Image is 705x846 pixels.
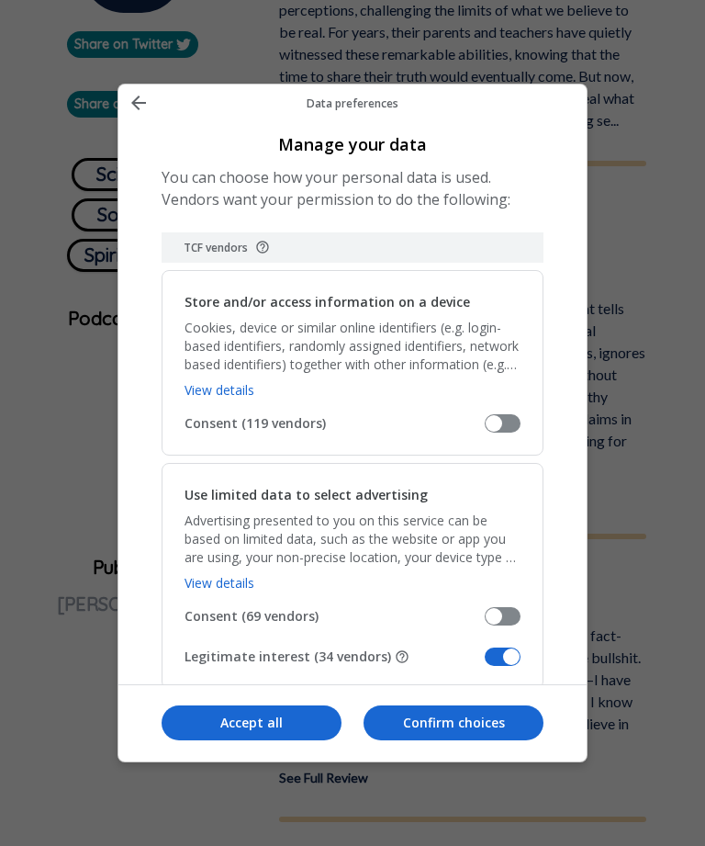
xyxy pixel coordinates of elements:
h1: Manage your data [162,133,543,155]
p: Confirm choices [364,714,543,732]
button: This vendor is registered with the IAB Europe Transparency and Consent Framework and subject to i... [255,240,270,254]
p: TCF vendors [184,240,248,255]
p: Advertising presented to you on this service can be based on limited data, such as the website or... [185,512,520,567]
span: Legitimate interest (34 vendors) [185,648,485,666]
button: Confirm choices [364,705,543,740]
a: View details, Store and/or access information on a device [185,381,254,399]
button: Back [122,91,155,115]
button: Some vendors are not asking for your consent, but are using your personal data on the basis of th... [395,649,409,664]
span: Consent (119 vendors) [185,414,485,433]
p: Cookies, device or similar online identifiers (e.g. login-based identifiers, randomly assigned id... [185,319,520,374]
span: Consent (69 vendors) [185,607,485,626]
p: Accept all [162,714,341,732]
button: Accept all [162,705,341,740]
h2: Store and/or access information on a device [185,293,470,311]
div: Manage your data [117,84,587,762]
p: You can choose how your personal data is used. Vendors want your permission to do the following: [162,166,543,210]
a: View details, Use limited data to select advertising [185,574,254,592]
p: Data preferences [155,96,550,111]
h2: Use limited data to select advertising [185,486,428,504]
